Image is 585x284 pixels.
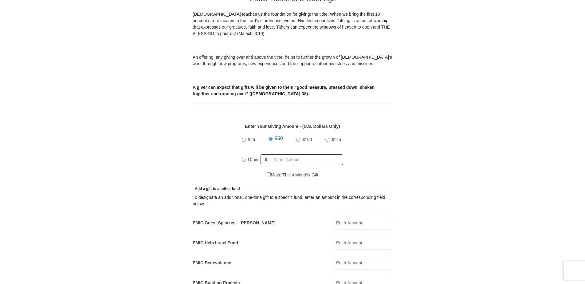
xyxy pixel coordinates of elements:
span: $100 [302,137,312,142]
input: Enter Amount [334,256,392,270]
input: Enter Amount [334,236,392,250]
strong: Enter Your Giving Amount - (U.S. Dollars Only) [245,124,340,129]
label: EMIC Help Israel Fund [193,240,238,246]
label: Make This a Monthly Gift [267,172,318,178]
input: Enter Amount [334,216,392,230]
input: Make This a Monthly Gift [267,172,271,176]
b: A giver can expect that gifts will be given to them “good measure, pressed down, shaken together ... [193,85,375,96]
span: Add a gift to another fund [193,187,240,191]
div: To designate an additional, one-time gift to a specific fund, enter an amount in the correspondin... [193,194,392,207]
span: $125 [332,137,341,142]
span: $ [261,154,271,165]
span: $25 [248,137,255,142]
span: $50 [275,136,283,141]
p: [DEMOGRAPHIC_DATA] teaches us the foundation for giving: the tithe. When we bring the first 10 pe... [193,11,392,37]
span: Other [248,157,259,162]
label: EMIC Benevolence [193,260,231,266]
p: An offering, any giving over and above the tithe, helps to further the growth of [DEMOGRAPHIC_DAT... [193,54,392,67]
label: EMIC Guest Speaker – [PERSON_NAME] [193,220,276,226]
input: Other Amount [271,154,343,165]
